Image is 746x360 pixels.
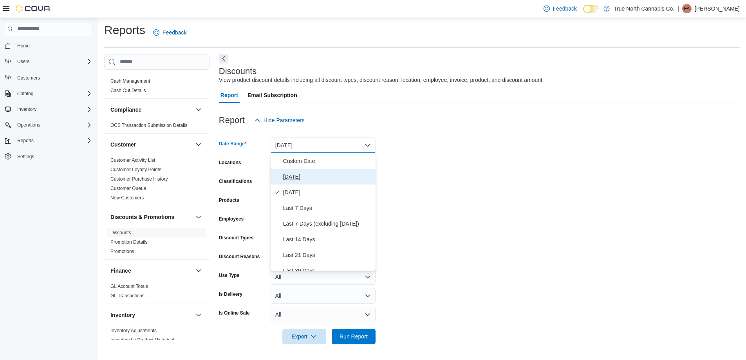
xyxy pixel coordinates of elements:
span: Customer Loyalty Points [110,166,161,173]
h3: Discounts [219,67,257,76]
button: Reports [2,135,96,146]
label: Classifications [219,178,252,185]
a: Customer Queue [110,186,146,191]
button: Discounts & Promotions [110,213,192,221]
span: Reports [17,137,34,144]
button: Hide Parameters [251,112,308,128]
span: Custom Date [283,156,372,166]
label: Discount Reasons [219,253,260,260]
span: Settings [17,154,34,160]
a: Inventory Adjustments [110,328,157,333]
div: Discounts & Promotions [104,228,210,259]
button: Home [2,40,96,51]
a: Feedback [540,1,580,16]
label: Discount Types [219,235,253,241]
button: Discounts & Promotions [194,212,203,222]
span: Home [17,43,30,49]
button: Run Report [332,329,376,344]
button: Catalog [2,88,96,99]
h3: Compliance [110,106,141,114]
label: Locations [219,159,241,166]
button: [DATE] [271,137,376,153]
button: Finance [110,267,192,275]
a: Feedback [150,25,190,40]
label: Date Range [219,141,247,147]
img: Cova [16,5,51,13]
h3: Report [219,116,245,125]
label: Use Type [219,272,239,279]
button: Inventory [14,105,40,114]
span: Settings [14,152,92,161]
span: Customer Queue [110,185,146,192]
button: Reports [14,136,37,145]
h3: Discounts & Promotions [110,213,174,221]
button: Customer [110,141,192,148]
button: Customer [194,140,203,149]
button: Inventory [194,310,203,320]
h3: Inventory [110,311,135,319]
a: Home [14,41,33,51]
button: Cash Management [194,61,203,70]
span: Last 14 Days [283,235,372,244]
div: Finance [104,282,210,304]
span: Email Subscription [247,87,297,103]
span: Users [17,58,29,65]
p: | [677,4,679,13]
span: Promotions [110,248,134,255]
span: [DATE] [283,188,372,197]
button: Finance [194,266,203,275]
label: Is Delivery [219,291,242,297]
button: Settings [2,151,96,162]
span: Last 7 Days [283,203,372,213]
div: Select listbox [271,153,376,271]
button: Inventory [110,311,192,319]
button: All [271,307,376,322]
label: Employees [219,216,244,222]
label: Products [219,197,239,203]
span: Last 7 Days (excluding [DATE]) [283,219,372,228]
p: True North Cannabis Co. [614,4,674,13]
span: Export [287,329,322,344]
button: Export [282,329,326,344]
button: Operations [14,120,43,130]
a: Discounts [110,230,131,235]
span: GL Account Totals [110,283,148,289]
span: Customer Activity List [110,157,155,163]
span: Promotion Details [110,239,148,245]
button: Users [2,56,96,67]
button: Operations [2,119,96,130]
span: Operations [14,120,92,130]
span: Inventory [14,105,92,114]
span: Hide Parameters [264,116,305,124]
span: Inventory [17,106,36,112]
span: Feedback [163,29,186,36]
span: Last 21 Days [283,250,372,260]
a: Customers [14,73,43,83]
span: Catalog [14,89,92,98]
span: Run Report [340,333,368,340]
button: Catalog [14,89,36,98]
button: Compliance [194,105,203,114]
input: Dark Mode [583,5,600,13]
span: FA [684,4,690,13]
span: Discounts [110,230,131,236]
a: GL Account Totals [110,284,148,289]
span: Catalog [17,90,33,97]
p: [PERSON_NAME] [695,4,740,13]
a: Cash Management [110,78,150,84]
span: OCS Transaction Submission Details [110,122,188,128]
div: Felicia-Ann Gagner [682,4,692,13]
span: Cash Out Details [110,87,146,94]
span: GL Transactions [110,293,145,299]
span: Inventory by Product Historical [110,337,174,343]
a: New Customers [110,195,144,201]
span: Users [14,57,92,66]
button: Users [14,57,33,66]
a: Promotions [110,249,134,254]
h3: Finance [110,267,131,275]
div: View product discount details including all discount types, discount reason, location, employee, ... [219,76,542,84]
span: Customer Purchase History [110,176,168,182]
